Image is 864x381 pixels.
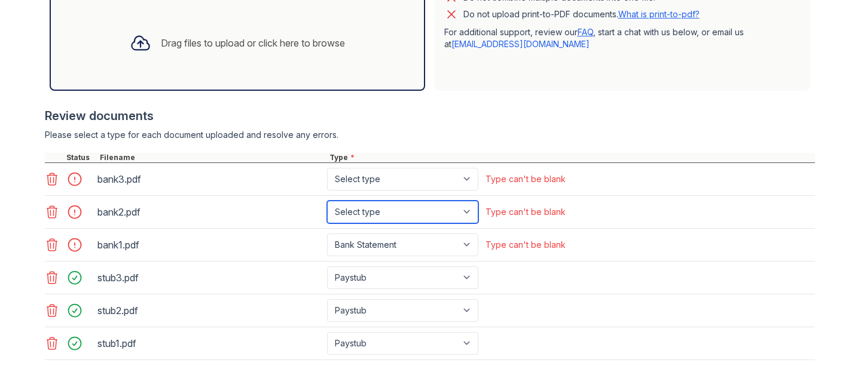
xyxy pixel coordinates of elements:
div: stub3.pdf [97,268,322,287]
a: [EMAIL_ADDRESS][DOMAIN_NAME] [451,39,590,49]
div: Review documents [45,107,815,124]
a: FAQ [578,27,593,37]
div: stub2.pdf [97,301,322,320]
div: stub1.pdf [97,334,322,353]
div: Drag files to upload or click here to browse [161,36,345,50]
div: Please select a type for each document uploaded and resolve any errors. [45,129,815,141]
div: bank3.pdf [97,170,322,189]
div: Status [64,153,97,162]
p: For additional support, review our , start a chat with us below, or email us at [444,26,801,50]
div: Type can't be blank [486,206,566,218]
div: Filename [97,153,327,162]
div: Type can't be blank [486,173,566,185]
div: Type can't be blank [486,239,566,251]
div: bank1.pdf [97,235,322,254]
p: Do not upload print-to-PDF documents. [463,8,700,20]
a: What is print-to-pdf? [618,9,700,19]
div: Type [327,153,815,162]
div: bank2.pdf [97,202,322,222]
